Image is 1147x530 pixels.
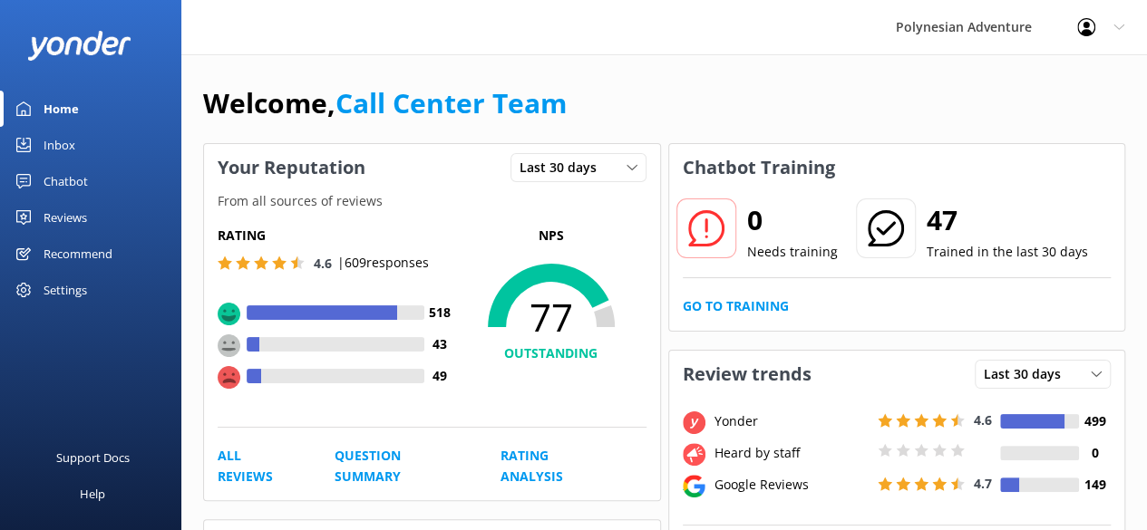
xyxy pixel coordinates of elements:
[335,446,460,487] a: Question Summary
[44,127,75,163] div: Inbox
[974,475,992,492] span: 4.7
[337,253,429,273] p: | 609 responses
[984,364,1072,384] span: Last 30 days
[927,198,1088,242] h2: 47
[683,296,789,316] a: Go to Training
[710,475,873,495] div: Google Reviews
[424,334,456,354] h4: 43
[203,82,567,125] h1: Welcome,
[27,31,131,61] img: yonder-white-logo.png
[56,439,130,476] div: Support Docs
[520,158,608,178] span: Last 30 days
[456,343,646,363] h4: OUTSTANDING
[335,84,567,121] a: Call Center Team
[1079,411,1111,431] h4: 499
[80,476,105,512] div: Help
[1079,475,1111,495] h4: 149
[669,144,849,191] h3: Chatbot Training
[218,226,456,246] h5: Rating
[710,443,873,463] div: Heard by staff
[927,242,1088,262] p: Trained in the last 30 days
[747,242,838,262] p: Needs training
[747,198,838,242] h2: 0
[669,351,825,398] h3: Review trends
[44,199,87,236] div: Reviews
[314,255,332,272] span: 4.6
[44,163,88,199] div: Chatbot
[44,91,79,127] div: Home
[710,411,873,431] div: Yonder
[204,144,379,191] h3: Your Reputation
[456,294,646,340] span: 77
[218,446,294,487] a: All Reviews
[44,236,112,272] div: Recommend
[424,303,456,323] h4: 518
[44,272,87,308] div: Settings
[1079,443,1111,463] h4: 0
[501,446,606,487] a: Rating Analysis
[456,226,646,246] p: NPS
[204,191,660,211] p: From all sources of reviews
[424,366,456,386] h4: 49
[974,411,992,429] span: 4.6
